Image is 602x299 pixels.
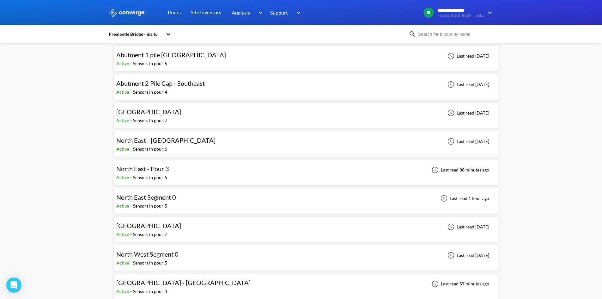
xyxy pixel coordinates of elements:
[116,289,130,294] span: Active
[116,118,130,123] span: Active
[116,61,130,66] span: Active
[416,31,493,38] input: Search for a pour by name
[116,260,130,265] span: Active
[133,202,167,209] div: Sensors in pour: 5
[444,52,491,60] div: Last read [DATE]
[116,79,205,87] span: Abutment 2 Pile Cap - Southeast
[232,9,250,16] span: Analysis
[133,89,167,96] div: Sensors in pour: 4
[116,108,181,115] span: [GEOGRAPHIC_DATA]
[116,89,130,95] span: Active
[437,13,484,18] span: Fremantle Bridge - insitu
[116,250,179,258] span: North West Segment 0
[113,110,499,115] a: [GEOGRAPHIC_DATA]Active-Sensors in pour:7Last read [DATE]
[116,165,169,172] span: North East - Pour 3
[133,60,167,67] div: Sensors in pour: 5
[130,89,133,95] span: -
[116,136,216,144] span: North East - [GEOGRAPHIC_DATA]
[113,281,499,286] a: [GEOGRAPHIC_DATA] - [GEOGRAPHIC_DATA]Active-Sensors in pour:4Last read 57 minutes ago
[116,146,130,152] span: Active
[6,277,21,293] div: Open Intercom Messenger
[116,232,130,237] span: Active
[130,175,133,180] span: -
[116,175,130,180] span: Active
[130,260,133,265] span: -
[116,51,226,59] span: Abutment 1 pile [GEOGRAPHIC_DATA]
[116,279,251,286] span: [GEOGRAPHIC_DATA] - [GEOGRAPHIC_DATA]
[130,118,133,123] span: -
[130,61,133,66] span: -
[444,81,491,88] div: Last read [DATE]
[133,259,167,266] div: Sensors in pour: 5
[133,288,167,295] div: Sensors in pour: 4
[270,9,288,16] span: Support
[113,138,499,144] a: North East - [GEOGRAPHIC_DATA]Active-Sensors in pour:6Last read [DATE]
[444,223,491,231] div: Last read [DATE]
[444,138,491,145] div: Last read [DATE]
[444,252,491,259] div: Last read [DATE]
[130,203,133,209] span: -
[113,252,499,258] a: North West Segment 0Active-Sensors in pour:5Last read [DATE]
[116,222,181,229] span: [GEOGRAPHIC_DATA]
[116,193,176,201] span: North East Segment 0
[116,203,130,209] span: Active
[254,9,264,16] img: downArrow.svg
[133,117,167,124] div: Sensors in pour: 7
[130,232,133,237] span: -
[437,195,491,202] div: Last read 1 hour ago
[113,195,499,201] a: North East Segment 0Active-Sensors in pour:5Last read 1 hour ago
[113,224,499,229] a: [GEOGRAPHIC_DATA]Active-Sensors in pour:7Last read [DATE]
[130,146,133,152] span: -
[428,166,491,174] div: Last read 38 minutes ago
[130,289,133,294] span: -
[444,109,491,117] div: Last read [DATE]
[108,31,163,38] div: Fremantle Bridge - insitu
[113,167,499,172] a: North East - Pour 3Active-Sensors in pour:5Last read 38 minutes ago
[428,280,491,288] div: Last read 57 minutes ago
[409,30,416,38] img: icon-search.svg
[113,53,499,58] a: Abutment 1 pile [GEOGRAPHIC_DATA]Active-Sensors in pour:5Last read [DATE]
[133,231,167,238] div: Sensors in pour: 7
[292,9,302,16] img: downArrow.svg
[108,9,145,17] img: logo_ewhite.svg
[484,9,494,16] img: downArrow.svg
[133,146,167,153] div: Sensors in pour: 6
[113,81,499,87] a: Abutment 2 Pile Cap - SoutheastActive-Sensors in pour:4Last read [DATE]
[133,174,167,181] div: Sensors in pour: 5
